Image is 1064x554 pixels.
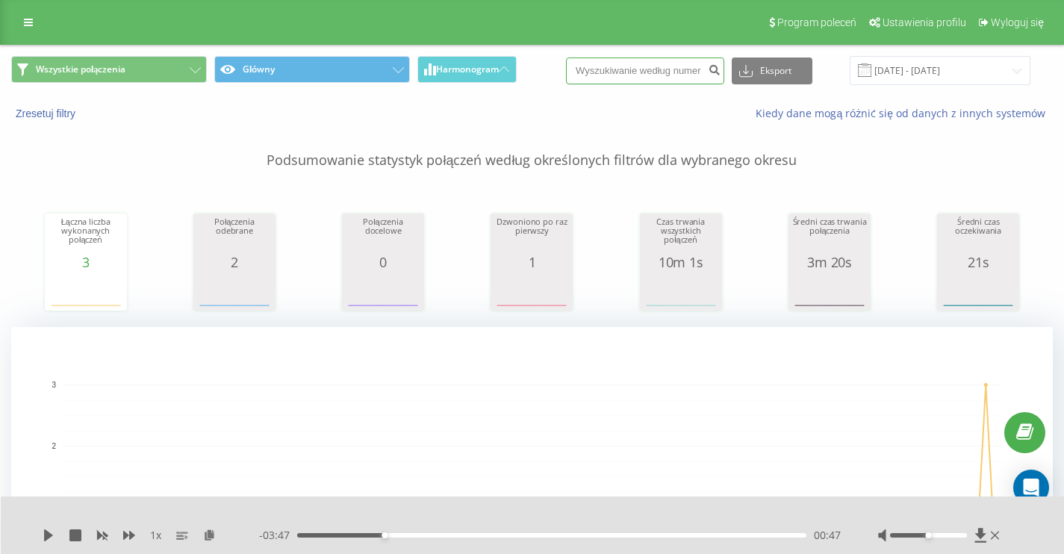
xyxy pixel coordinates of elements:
[150,528,161,543] span: 1 x
[644,217,718,255] div: Czas trwania wszystkich połączeń
[197,255,272,270] div: 2
[346,217,420,255] div: Połączenia docelowe
[11,107,83,120] button: Zresetuj filtry
[926,532,932,538] div: Accessibility label
[792,255,867,270] div: 3m 20s
[494,270,569,314] svg: A chart.
[494,255,569,270] div: 1
[883,16,966,28] span: Ustawienia profilu
[382,532,388,538] div: Accessibility label
[436,64,499,75] span: Harmonogram
[494,217,569,255] div: Dzwoniono po raz pierwszy
[197,270,272,314] svg: A chart.
[991,16,1044,28] span: Wyloguj się
[777,16,856,28] span: Program poleceń
[417,56,517,83] button: Harmonogram
[346,255,420,270] div: 0
[259,528,297,543] span: - 03:47
[36,63,125,75] span: Wszystkie połączenia
[52,442,56,450] text: 2
[814,528,841,543] span: 00:47
[941,255,1015,270] div: 21s
[644,270,718,314] svg: A chart.
[756,106,1053,120] a: Kiedy dane mogą różnić się od danych z innych systemów
[11,56,207,83] button: Wszystkie połączenia
[792,270,867,314] svg: A chart.
[941,270,1015,314] svg: A chart.
[792,217,867,255] div: Średni czas trwania połączenia
[49,270,123,314] svg: A chart.
[49,217,123,255] div: Łączna liczba wykonanych połączeń
[732,57,812,84] button: Eksport
[197,217,272,255] div: Połączenia odebrane
[52,381,56,389] text: 3
[49,255,123,270] div: 3
[941,217,1015,255] div: Średni czas oczekiwania
[566,57,724,84] input: Wyszukiwanie według numeru
[1013,470,1049,505] div: Open Intercom Messenger
[346,270,420,314] svg: A chart.
[214,56,410,83] button: Główny
[644,255,718,270] div: 10m 1s
[11,121,1053,170] p: Podsumowanie statystyk połączeń według określonych filtrów dla wybranego okresu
